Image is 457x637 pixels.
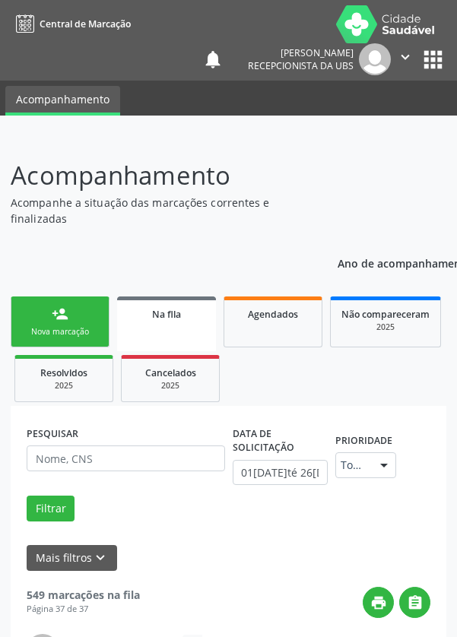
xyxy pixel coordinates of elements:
div: [PERSON_NAME] [248,46,354,59]
input: Selecione um intervalo [233,460,328,486]
strong: 549 marcações na fila [27,588,140,602]
button: Filtrar [27,496,75,521]
div: 2025 [341,322,430,333]
span: Cancelados [145,366,196,379]
div: 2025 [26,380,102,391]
span: Central de Marcação [40,17,131,30]
div: Página 37 de 37 [27,603,140,616]
label: DATA DE SOLICITAÇÃO [233,422,328,459]
i: print [370,594,387,611]
span: Agendados [248,308,298,321]
span: Resolvidos [40,366,87,379]
label: PESQUISAR [27,422,78,445]
button: notifications [202,49,224,70]
button:  [399,587,430,618]
span: Recepcionista da UBS [248,59,354,72]
span: Não compareceram [341,308,430,321]
div: Nova marcação [22,326,98,338]
input: Nome, CNS [27,445,225,471]
i: keyboard_arrow_down [92,550,109,566]
a: Central de Marcação [11,11,131,36]
p: Acompanhe a situação das marcações correntes e finalizadas [11,195,316,227]
span: Na fila [152,308,181,321]
button: apps [420,46,446,73]
a: Acompanhamento [5,86,120,116]
button: print [363,587,394,618]
button: Mais filtroskeyboard_arrow_down [27,545,117,572]
i:  [407,594,424,611]
label: Prioridade [335,429,392,453]
img: img [359,43,391,75]
button:  [391,43,420,75]
p: Acompanhamento [11,157,316,195]
div: 2025 [132,380,208,391]
span: Todos [341,458,365,473]
div: person_add [52,306,68,322]
i:  [397,49,414,65]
